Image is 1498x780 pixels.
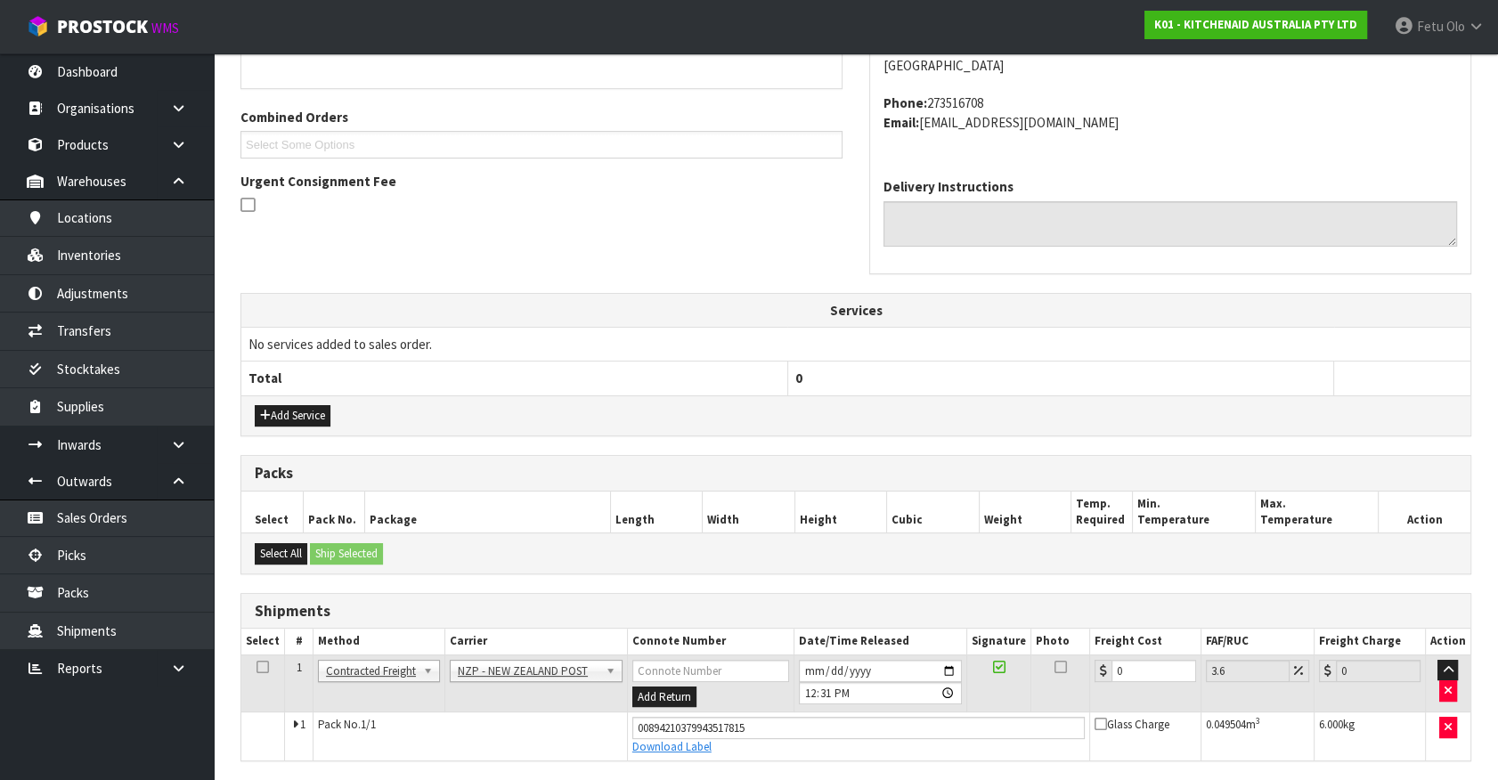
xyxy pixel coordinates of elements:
[458,661,598,682] span: NZP - NEW ZEALAND POST
[1071,492,1133,533] th: Temp. Required
[883,177,1014,196] label: Delivery Instructions
[361,717,376,732] span: 1/1
[1256,492,1379,533] th: Max. Temperature
[1446,18,1465,35] span: Olo
[1095,717,1169,732] span: Glass Charge
[300,717,305,732] span: 1
[1315,629,1426,654] th: Freight Charge
[1089,629,1201,654] th: Freight Cost
[632,687,696,708] button: Add Return
[285,629,313,654] th: #
[1336,660,1421,682] input: Freight Charge
[57,15,148,38] span: ProStock
[241,294,1470,328] th: Services
[887,492,980,533] th: Cubic
[1206,660,1290,682] input: Freight Adjustment
[1379,492,1471,533] th: Action
[1201,712,1314,760] td: m
[883,93,1457,132] address: 273516708 [EMAIL_ADDRESS][DOMAIN_NAME]
[610,492,703,533] th: Length
[979,492,1071,533] th: Weight
[703,492,795,533] th: Width
[326,661,416,682] span: Contracted Freight
[1206,717,1246,732] span: 0.049504
[1154,17,1357,32] strong: K01 - KITCHENAID AUSTRALIA PTY LTD
[794,492,887,533] th: Height
[1144,11,1367,39] a: K01 - KITCHENAID AUSTRALIA PTY LTD
[627,629,794,654] th: Connote Number
[241,492,303,533] th: Select
[1111,660,1196,682] input: Freight Cost
[241,362,787,395] th: Total
[310,543,383,565] button: Ship Selected
[241,629,285,654] th: Select
[151,20,179,37] small: WMS
[883,114,919,131] strong: email
[1133,492,1256,533] th: Min. Temperature
[313,712,628,760] td: Pack No.
[364,492,610,533] th: Package
[240,108,348,126] label: Combined Orders
[255,405,330,427] button: Add Service
[240,172,396,191] label: Urgent Consignment Fee
[255,543,307,565] button: Select All
[241,327,1470,361] td: No services added to sales order.
[303,492,364,533] th: Pack No.
[313,629,445,654] th: Method
[795,370,802,386] span: 0
[967,629,1031,654] th: Signature
[1319,717,1343,732] span: 6.000
[883,94,927,111] strong: phone
[297,660,302,675] span: 1
[1201,629,1314,654] th: FAF/RUC
[445,629,628,654] th: Carrier
[1417,18,1444,35] span: Fetu
[632,660,789,682] input: Connote Number
[255,465,1457,482] h3: Packs
[794,629,966,654] th: Date/Time Released
[27,15,49,37] img: cube-alt.png
[632,739,712,754] a: Download Label
[1425,629,1470,654] th: Action
[632,717,1085,739] input: Connote Number
[1256,715,1260,727] sup: 3
[255,603,1457,620] h3: Shipments
[1315,712,1426,760] td: kg
[1031,629,1090,654] th: Photo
